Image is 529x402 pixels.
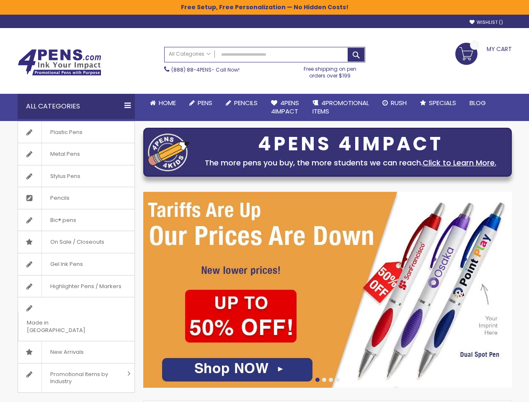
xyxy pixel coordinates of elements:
[41,143,88,165] span: Metal Pens
[18,341,134,363] a: New Arrivals
[312,98,369,116] span: 4PROMOTIONAL ITEMS
[391,98,407,107] span: Rush
[413,94,463,112] a: Specials
[171,66,240,73] span: - Call Now!
[295,62,365,79] div: Free shipping on pen orders over $199
[143,94,183,112] a: Home
[41,209,85,231] span: Bic® pens
[194,135,507,153] div: 4PENS 4IMPACT
[18,231,134,253] a: On Sale / Closeouts
[18,363,134,392] a: Promotional Items by Industry
[165,47,215,61] a: All Categories
[41,363,124,392] span: Promotional Items by Industry
[41,276,130,297] span: Highlighter Pens / Markers
[148,133,190,171] img: four_pen_logo.png
[376,94,413,112] a: Rush
[18,143,134,165] a: Metal Pens
[463,94,493,112] a: Blog
[271,98,299,116] span: 4Pens 4impact
[18,297,134,341] a: Made in [GEOGRAPHIC_DATA]
[159,98,176,107] span: Home
[423,157,496,168] a: Click to Learn More.
[18,253,134,275] a: Gel Ink Pens
[429,98,456,107] span: Specials
[18,187,134,209] a: Pencils
[198,98,212,107] span: Pens
[194,157,507,169] div: The more pens you buy, the more students we can reach.
[18,49,101,76] img: 4Pens Custom Pens and Promotional Products
[470,98,486,107] span: Blog
[264,94,306,121] a: 4Pens4impact
[171,66,212,73] a: (888) 88-4PENS
[41,187,78,209] span: Pencils
[41,121,91,143] span: Plastic Pens
[169,51,211,57] span: All Categories
[470,19,503,26] a: Wishlist
[18,121,134,143] a: Plastic Pens
[143,192,512,388] img: /cheap-promotional-products.html
[18,209,134,231] a: Bic® pens
[41,341,92,363] span: New Arrivals
[18,94,135,119] div: All Categories
[306,94,376,121] a: 4PROMOTIONALITEMS
[219,94,264,112] a: Pencils
[41,253,91,275] span: Gel Ink Pens
[18,276,134,297] a: Highlighter Pens / Markers
[183,94,219,112] a: Pens
[234,98,258,107] span: Pencils
[41,165,89,187] span: Stylus Pens
[18,165,134,187] a: Stylus Pens
[18,312,114,341] span: Made in [GEOGRAPHIC_DATA]
[41,231,113,253] span: On Sale / Closeouts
